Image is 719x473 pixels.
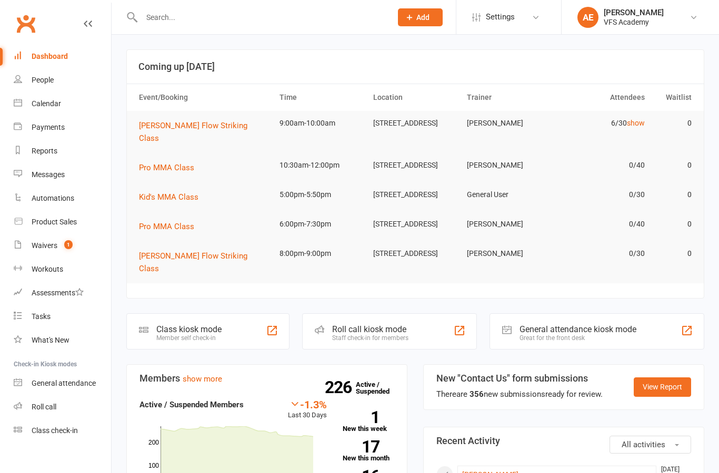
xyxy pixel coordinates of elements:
h3: Members [139,373,394,384]
td: 6:00pm-7:30pm [275,212,368,236]
td: 0/30 [556,182,650,207]
div: Roll call kiosk mode [332,324,408,334]
span: [PERSON_NAME] Flow Striking Class [139,251,247,273]
a: Reports [14,139,111,163]
div: Product Sales [32,218,77,226]
span: All activities [622,440,665,449]
th: Location [368,84,462,111]
strong: Active / Suspended Members [139,400,244,409]
div: Staff check-in for members [332,334,408,342]
div: People [32,76,54,84]
td: 6/30 [556,111,650,136]
button: Pro MMA Class [139,161,202,174]
div: Tasks [32,312,51,321]
button: [PERSON_NAME] Flow Striking Class [139,250,270,275]
td: [PERSON_NAME] [462,212,556,236]
button: [PERSON_NAME] Flow Striking Class [139,119,270,145]
div: Assessments [32,289,84,297]
a: Messages [14,163,111,187]
a: Calendar [14,92,111,116]
div: Great for the front desk [520,334,636,342]
td: 8:00pm-9:00pm [275,241,368,266]
strong: 1 [343,409,380,425]
td: 0 [650,153,696,178]
div: Messages [32,170,65,179]
td: 0 [650,111,696,136]
div: AE [577,7,598,28]
a: show [627,119,645,127]
td: [STREET_ADDRESS] [368,212,462,236]
strong: 356 [470,389,484,399]
a: What's New [14,328,111,352]
button: Pro MMA Class [139,220,202,233]
button: All activities [610,436,691,454]
strong: 17 [343,439,380,455]
th: Time [275,84,368,111]
h3: Coming up [DATE] [138,61,692,72]
div: Class kiosk mode [156,324,222,334]
a: 226Active / Suspended [356,373,402,403]
a: People [14,68,111,92]
a: Assessments [14,281,111,305]
div: Member self check-in [156,334,222,342]
td: 0 [650,212,696,236]
a: 17New this month [343,440,395,461]
span: Pro MMA Class [139,163,194,172]
td: [STREET_ADDRESS] [368,182,462,207]
span: Add [416,13,430,22]
td: 0/40 [556,212,650,236]
span: [PERSON_NAME] Flow Striking Class [139,121,247,143]
td: 0/30 [556,241,650,266]
div: General attendance kiosk mode [520,324,636,334]
div: Class check-in [32,426,78,435]
div: Payments [32,123,65,131]
a: Workouts [14,258,111,281]
span: Kid's MMA Class [139,192,198,202]
td: 0/40 [556,153,650,178]
td: [PERSON_NAME] [462,111,556,136]
a: Class kiosk mode [14,419,111,443]
div: Roll call [32,403,56,411]
th: Waitlist [650,84,696,111]
div: What's New [32,336,69,344]
div: General attendance [32,379,96,387]
div: Automations [32,194,74,202]
a: Automations [14,187,111,210]
div: Workouts [32,265,63,273]
a: Roll call [14,395,111,419]
h3: Recent Activity [436,436,691,446]
th: Trainer [462,84,556,111]
td: [STREET_ADDRESS] [368,153,462,178]
td: [STREET_ADDRESS] [368,111,462,136]
input: Search... [138,10,384,25]
span: Settings [486,5,515,29]
div: VFS Academy [604,17,664,27]
a: Dashboard [14,45,111,68]
a: Clubworx [13,11,39,37]
th: Event/Booking [134,84,275,111]
td: 10:30am-12:00pm [275,153,368,178]
div: -1.3% [288,398,327,410]
td: 0 [650,182,696,207]
td: General User [462,182,556,207]
div: Dashboard [32,52,68,60]
td: 5:00pm-5:50pm [275,182,368,207]
div: Calendar [32,99,61,108]
a: General attendance kiosk mode [14,372,111,395]
div: There are new submissions ready for review. [436,388,603,400]
h3: New "Contact Us" form submissions [436,373,603,384]
a: View Report [634,377,691,396]
a: Tasks [14,305,111,328]
a: 1New this week [343,411,395,432]
button: Kid's MMA Class [139,191,206,203]
span: 1 [64,240,73,249]
td: 9:00am-10:00am [275,111,368,136]
a: Product Sales [14,210,111,234]
button: Add [398,8,443,26]
td: [PERSON_NAME] [462,241,556,266]
span: Pro MMA Class [139,222,194,231]
a: Waivers 1 [14,234,111,258]
div: Waivers [32,241,57,250]
td: 0 [650,241,696,266]
a: show more [183,374,222,384]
